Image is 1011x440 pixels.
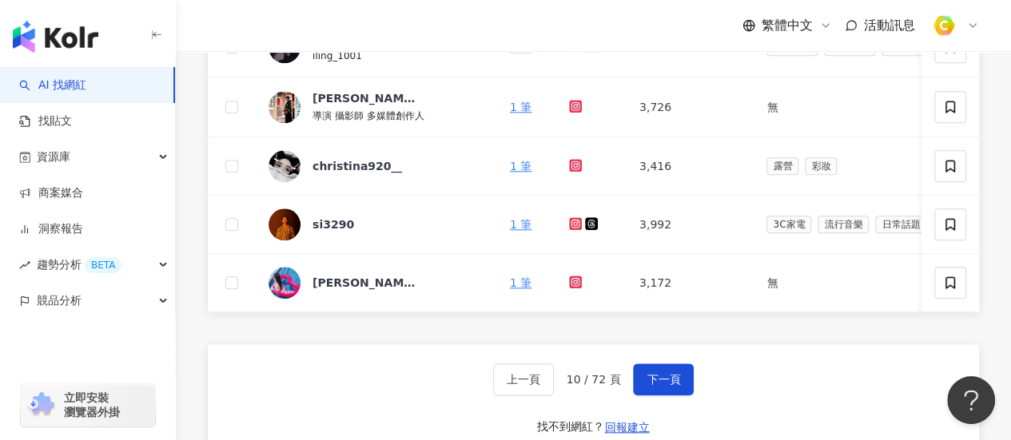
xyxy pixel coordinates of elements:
[19,221,83,237] a: 洞察報告
[507,373,540,386] span: 上一頁
[269,267,484,299] a: KOL Avatar[PERSON_NAME]
[510,41,531,54] a: 1 筆
[37,283,82,319] span: 競品分析
[19,260,30,271] span: rise
[604,414,651,440] button: 回報建立
[269,150,301,182] img: KOL Avatar
[37,139,70,175] span: 資源庫
[269,267,301,299] img: KOL Avatar
[269,208,301,240] img: KOL Avatar
[510,218,531,231] a: 1 筆
[269,91,301,123] img: KOL Avatar
[312,50,362,61] span: iling_1001
[633,363,694,395] button: 下一頁
[269,208,484,240] a: KOL Avatarsi3290
[766,157,798,175] span: 露營
[627,77,754,137] td: 3,726
[947,376,995,424] iframe: Help Scout Beacon - Open
[627,137,754,196] td: 3,416
[13,21,98,53] img: logo
[647,373,680,386] span: 下一頁
[766,216,811,233] span: 3C家電
[762,17,813,34] span: 繁體中文
[510,276,531,289] a: 1 筆
[312,90,416,106] div: [PERSON_NAME]
[269,90,484,124] a: KOL Avatar[PERSON_NAME]導演 攝影師 多媒體創作人
[19,77,86,93] a: searchAI 找網紅
[312,275,416,291] div: [PERSON_NAME]
[567,373,621,386] span: 10 / 72 頁
[19,113,72,129] a: 找貼文
[875,216,926,233] span: 日常話題
[864,18,915,33] span: 活動訊息
[85,257,121,273] div: BETA
[312,216,354,232] div: si3290
[627,196,754,254] td: 3,992
[818,216,869,233] span: 流行音樂
[64,390,120,419] span: 立即安裝 瀏覽器外掛
[537,419,604,435] div: 找不到網紅？
[37,247,121,283] span: 趨勢分析
[312,158,402,174] div: christina920__
[510,160,531,172] a: 1 筆
[26,392,57,418] img: chrome extension
[269,150,484,182] a: KOL Avatarchristina920__
[21,383,155,426] a: chrome extension立即安裝 瀏覽器外掛
[510,101,531,113] a: 1 筆
[627,254,754,312] td: 3,172
[929,10,959,41] img: %E6%96%B9%E5%BD%A2%E7%B4%94.png
[805,157,837,175] span: 彩妝
[19,185,83,201] a: 商案媒合
[605,421,650,434] span: 回報建立
[312,110,424,121] span: 導演 攝影師 多媒體創作人
[493,363,554,395] button: 上一頁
